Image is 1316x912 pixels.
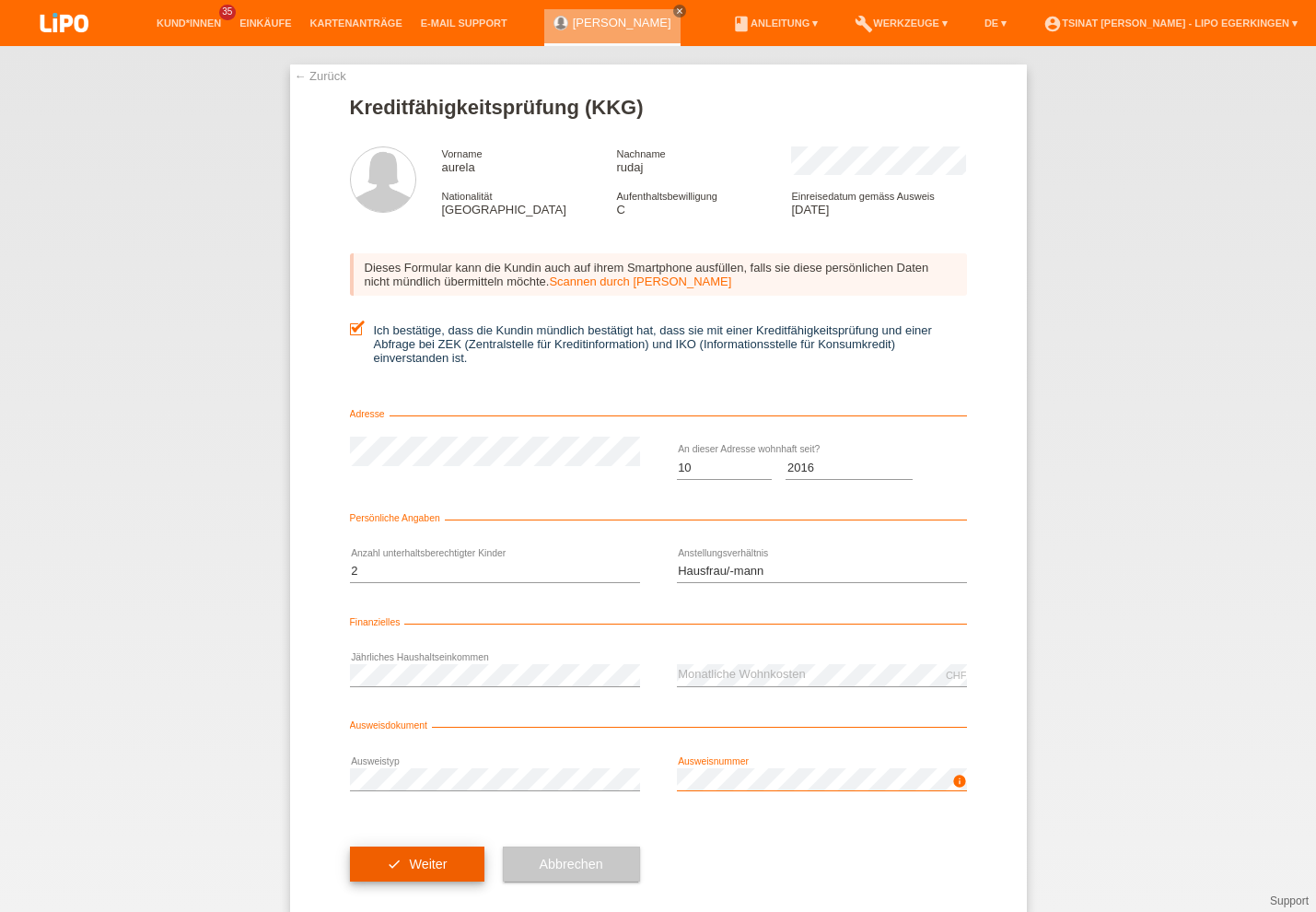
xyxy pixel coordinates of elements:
[295,69,346,83] a: ← Zurück
[616,148,665,159] span: Nachname
[412,18,517,29] a: E-Mail Support
[350,847,484,882] button: check Weiter
[616,146,791,174] div: rudaj
[301,18,412,29] a: Kartenanträge
[540,857,603,871] span: Abbrechen
[791,191,934,202] span: Einreisedatum gemäss Ausweis
[1043,15,1062,33] i: account_circle
[442,146,617,174] div: aurela
[350,617,405,627] span: Finanzielles
[350,720,432,731] span: Ausweisdokument
[946,670,967,681] div: CHF
[845,18,957,29] a: buildWerkzeuge ▾
[573,16,671,29] a: [PERSON_NAME]
[350,253,967,296] div: Dieses Formular kann die Kundin auch auf ihrem Smartphone ausfüllen, falls sie diese persönlichen...
[1270,894,1309,907] a: Support
[350,513,445,523] span: Persönliche Angaben
[975,18,1016,29] a: DE ▾
[723,18,827,29] a: bookAnleitung ▾
[616,191,716,202] span: Aufenthaltsbewilligung
[503,847,640,882] button: Abbrechen
[791,189,966,216] div: [DATE]
[952,774,967,789] i: info
[442,189,617,216] div: [GEOGRAPHIC_DATA]
[855,15,873,33] i: build
[219,5,236,20] span: 35
[409,857,447,871] span: Weiter
[616,189,791,216] div: C
[673,5,686,18] a: close
[350,96,967,119] h1: Kreditfähigkeitsprüfung (KKG)
[18,38,111,52] a: LIPO pay
[350,323,967,365] label: Ich bestätige, dass die Kundin mündlich bestätigt hat, dass sie mit einer Kreditfähigkeitsprüfung...
[732,15,751,33] i: book
[147,18,230,29] a: Kund*innen
[675,6,684,16] i: close
[1034,18,1307,29] a: account_circleTsinat [PERSON_NAME] - LIPO Egerkingen ▾
[549,275,731,288] a: Scannen durch [PERSON_NAME]
[387,857,402,871] i: check
[442,148,483,159] span: Vorname
[350,409,390,419] span: Adresse
[442,191,493,202] span: Nationalität
[230,18,300,29] a: Einkäufe
[952,779,967,790] a: info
